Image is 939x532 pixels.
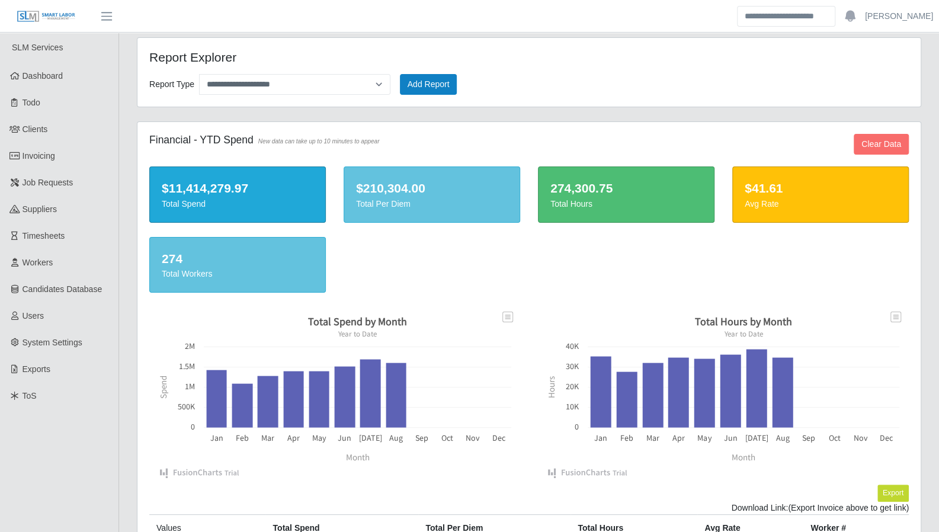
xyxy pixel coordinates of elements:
text: May [312,432,326,443]
span: Dashboard [23,71,63,81]
button: Clear Data [854,134,909,155]
text: Total Hours by Month [695,315,792,328]
span: Suppliers [23,204,57,214]
div: Total Hours [550,198,702,210]
text: Spend [157,376,168,399]
text: 2M [185,341,195,351]
span: ToS [23,391,37,400]
text: Hours [546,376,557,398]
text: Total Spend by Month [308,315,407,328]
text: Year to Date [338,329,377,339]
text: Feb [620,432,633,443]
div: Total per diem [356,198,508,210]
span: Invoicing [23,151,55,161]
text: Mar [646,432,659,443]
text: 30K [566,361,579,371]
div: $41.61 [745,179,896,198]
text: Dec [880,432,893,443]
text: 500K [178,401,196,412]
text: [DATE] [358,432,382,443]
text: 0 [575,421,579,432]
text: Year to Date [724,329,763,339]
text: 40K [566,341,579,351]
span: Workers [23,258,53,267]
div: Download Link: [149,502,909,514]
div: $210,304.00 [356,179,508,198]
text: Aug [389,432,403,443]
text: Jan [594,432,607,443]
span: System Settings [23,338,82,347]
button: Export [877,485,909,501]
div: Total Workers [162,268,313,280]
a: [PERSON_NAME] [865,10,933,23]
text: Feb [236,432,249,443]
text: Month [345,451,369,463]
span: SLM Services [12,43,63,52]
text: 1.5M [179,361,195,371]
text: Jun [724,432,738,443]
text: Jun [338,432,351,443]
text: Sep [415,432,428,443]
span: Todo [23,98,40,107]
text: Nov [466,432,480,443]
span: Users [23,311,44,321]
img: SLM Logo [17,10,76,23]
label: Report Type [149,76,194,92]
text: Apr [287,432,300,443]
text: 10K [566,401,579,412]
text: 20K [566,381,579,392]
span: Timesheets [23,231,65,241]
text: Nov [854,432,868,443]
text: [DATE] [745,432,768,443]
text: Mar [261,432,274,443]
text: 0 [191,421,195,432]
text: May [698,432,712,443]
text: Month [732,451,755,463]
span: New data can take up to 10 minutes to appear [258,138,380,145]
span: Job Requests [23,178,73,187]
div: Avg Rate [745,198,896,210]
span: Candidates Database [23,284,102,294]
text: Dec [492,432,505,443]
span: Exports [23,364,50,374]
text: 1M [185,381,195,392]
text: Aug [776,432,790,443]
text: Sep [802,432,815,443]
div: 274,300.75 [550,179,702,198]
button: Add Report [400,74,457,95]
h4: Report Explorer [149,50,456,65]
div: $11,414,279.97 [162,179,313,198]
text: Oct [829,432,841,443]
input: Search [737,6,835,27]
span: Clients [23,124,48,134]
div: Total Spend [162,198,313,210]
text: Jan [210,432,223,443]
text: Oct [441,432,453,443]
text: Apr [672,432,685,443]
div: 274 [162,249,313,268]
span: (Export Invoice above to get link) [788,503,909,512]
h5: Financial - YTD Spend [149,134,650,146]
